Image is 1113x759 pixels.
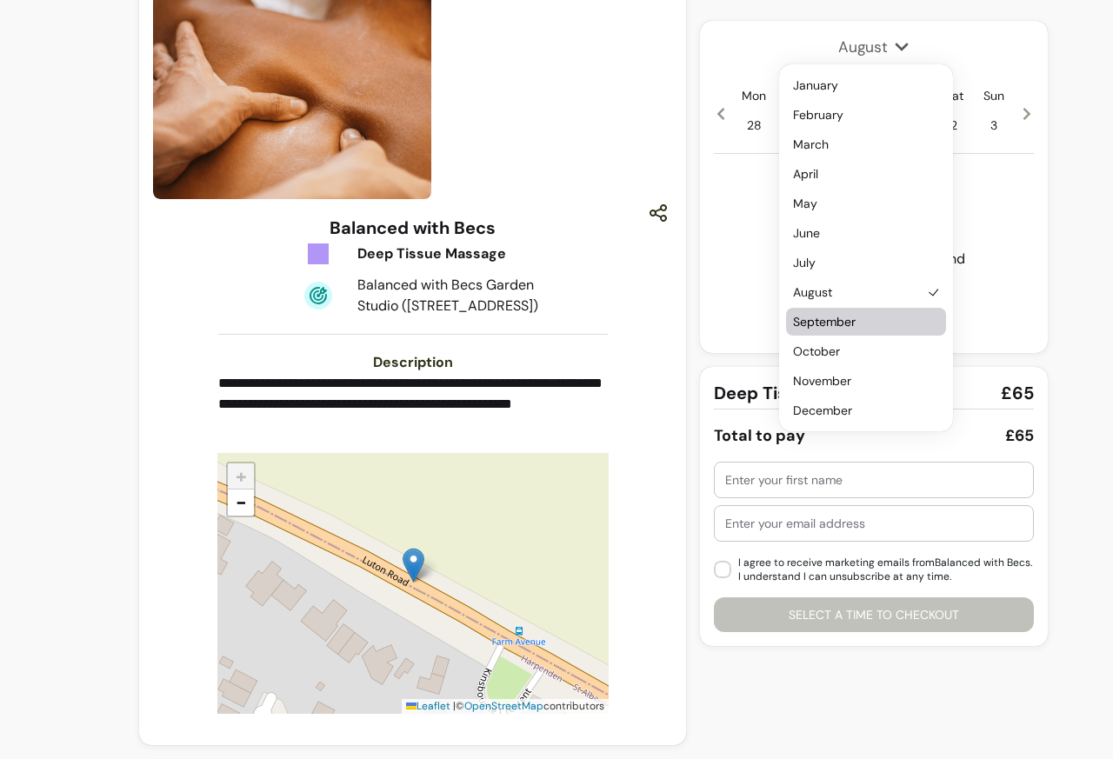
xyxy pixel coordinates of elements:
div: Deep Tissue Massage [357,243,539,264]
span: £65 [1001,381,1034,405]
h3: Description [218,352,608,373]
span: May [793,195,922,212]
img: Balanced with Becs [403,548,424,583]
span: 3 [980,111,1008,139]
span: + [236,463,247,489]
div: Balanced with Becs Garden Studio ([STREET_ADDRESS]) [357,275,539,316]
span: March [793,136,922,153]
span: − [236,489,247,515]
span: January [793,77,922,94]
div: £65 [1005,423,1034,448]
span: Deep Tissue Massage [714,381,898,405]
img: Tickets Icon [304,240,332,268]
p: Mon [742,87,766,104]
span: February [793,106,922,123]
h3: Balanced with Becs [330,216,496,240]
a: Zoom out [228,489,254,516]
span: August [793,283,922,301]
span: 28 [740,111,768,139]
span: October [793,343,922,360]
span: June [793,224,922,242]
input: Enter your email address [725,515,1023,532]
p: Sat [945,87,963,104]
span: November [793,372,922,389]
a: Zoom in [228,463,254,489]
a: Leaflet [406,699,450,713]
span: July [793,254,922,271]
span: April [793,165,922,183]
span: | [453,699,456,713]
span: 2 [940,111,968,139]
span: September [793,313,922,330]
a: OpenStreetMap [464,699,543,713]
p: Sun [983,87,1004,104]
span: December [793,402,922,419]
div: © contributors [402,699,609,714]
input: Enter your first name [725,471,1023,489]
span: August [719,35,1030,58]
div: Total to pay [714,423,805,448]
